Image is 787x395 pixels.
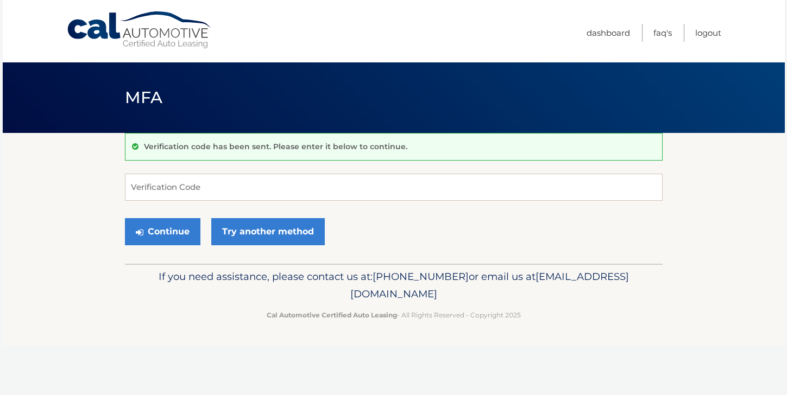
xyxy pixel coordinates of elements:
[66,11,213,49] a: Cal Automotive
[211,218,325,245] a: Try another method
[125,87,163,107] span: MFA
[695,24,721,42] a: Logout
[125,174,663,201] input: Verification Code
[373,270,469,283] span: [PHONE_NUMBER]
[144,142,407,151] p: Verification code has been sent. Please enter it below to continue.
[267,311,397,319] strong: Cal Automotive Certified Auto Leasing
[132,268,656,303] p: If you need assistance, please contact us at: or email us at
[350,270,629,300] span: [EMAIL_ADDRESS][DOMAIN_NAME]
[125,218,200,245] button: Continue
[653,24,672,42] a: FAQ's
[132,309,656,321] p: - All Rights Reserved - Copyright 2025
[587,24,630,42] a: Dashboard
